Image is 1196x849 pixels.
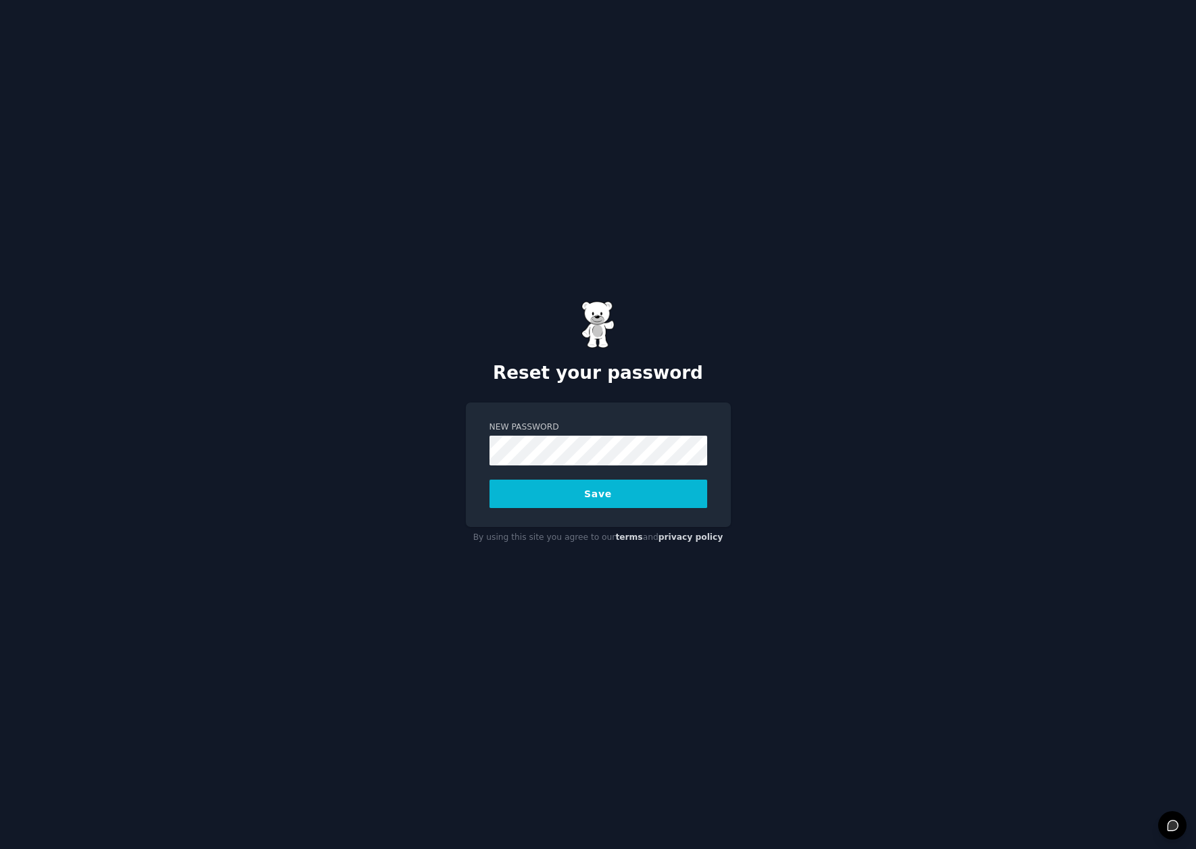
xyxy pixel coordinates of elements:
[466,527,731,549] div: By using this site you agree to our and
[489,480,707,508] button: Save
[615,532,642,542] a: terms
[489,421,707,434] label: New Password
[581,301,615,348] img: Gummy Bear
[659,532,723,542] a: privacy policy
[466,363,731,384] h2: Reset your password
